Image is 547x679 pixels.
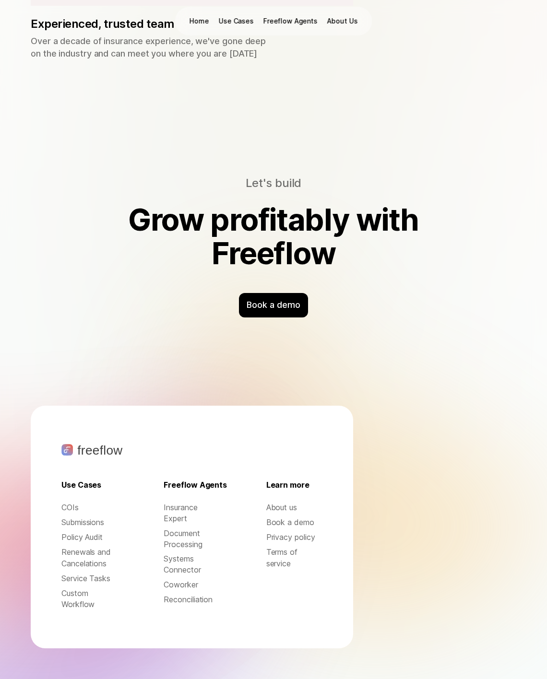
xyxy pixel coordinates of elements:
p: Freeflow Agents [263,16,318,26]
p: Use Cases [61,480,101,491]
p: Experienced, trusted team [31,17,277,31]
p: Policy Audit [61,532,118,543]
button: Renewals and Cancelations [61,547,118,569]
button: COIs [61,502,118,513]
p: About us [266,502,322,513]
a: Book a demo [266,517,322,528]
p: Privacy policy [266,532,322,543]
p: Over a decade of insurance experience, we've gone deep on the industry and can meet you where you... [31,35,277,60]
p: Learn more [266,480,309,491]
p: Use Cases [218,16,253,26]
p: Document Processing [164,528,220,550]
div: Book a demo [239,293,308,317]
p: Systems Connector [164,553,220,575]
a: Terms of service [266,547,322,569]
a: Freeflow Agents [259,14,322,28]
p: About Us [327,16,358,26]
button: Use Cases [214,14,258,28]
p: Service Tasks [61,573,118,584]
p: Insurance Expert [164,502,220,524]
p: Book a demo [247,299,300,311]
p: Submissions [61,517,118,528]
p: Home [190,16,209,26]
p: freeflow [77,444,122,457]
p: Freeflow Agents [164,480,227,491]
p: Custom Workflow [61,588,118,610]
p: Reconciliation [164,594,220,605]
p: Coworker [164,579,220,590]
p: Let's build [43,175,504,191]
h2: Grow profitably with Freeflow [112,203,435,270]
